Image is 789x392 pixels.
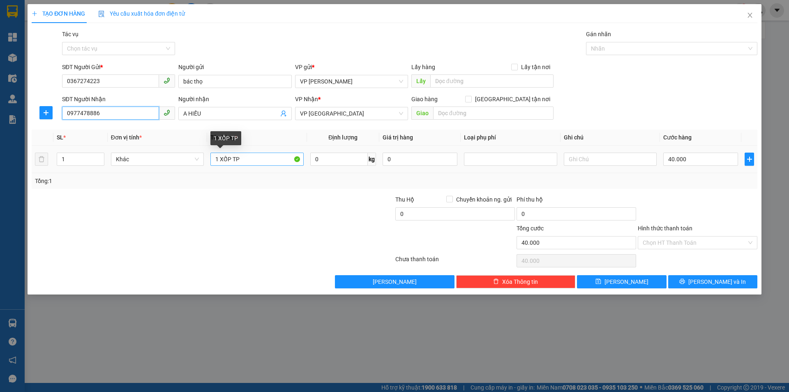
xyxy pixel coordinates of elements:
[62,63,175,72] div: SĐT Người Gửi
[472,95,554,104] span: [GEOGRAPHIC_DATA] tận nơi
[453,195,515,204] span: Chuyển khoản ng. gửi
[116,153,199,165] span: Khác
[295,63,408,72] div: VP gửi
[738,4,761,27] button: Close
[747,12,753,19] span: close
[280,110,287,117] span: user-add
[35,153,48,166] button: delete
[577,275,666,288] button: save[PERSON_NAME]
[77,30,344,41] li: Hotline: 1900252555
[383,153,457,166] input: 0
[35,176,305,186] div: Tổng: 1
[604,277,648,286] span: [PERSON_NAME]
[688,277,746,286] span: [PERSON_NAME] và In
[368,153,376,166] span: kg
[679,278,685,285] span: printer
[430,74,554,88] input: Dọc đường
[745,156,753,162] span: plus
[335,275,454,288] button: [PERSON_NAME]
[57,134,63,141] span: SL
[10,10,51,51] img: logo.jpg
[373,277,417,286] span: [PERSON_NAME]
[210,131,241,145] div: 1 XỐP TP
[595,278,601,285] span: save
[394,255,516,269] div: Chưa thanh toán
[638,225,692,232] label: Hình thức thanh toán
[564,153,657,166] input: Ghi Chú
[178,63,291,72] div: Người gửi
[517,225,544,232] span: Tổng cước
[411,64,435,70] span: Lấy hàng
[586,31,611,37] label: Gán nhãn
[411,74,430,88] span: Lấy
[178,95,291,104] div: Người nhận
[164,109,170,116] span: phone
[461,130,560,146] th: Loại phụ phí
[210,153,303,166] input: VD: Bàn, Ghế
[561,130,660,146] th: Ghi chú
[456,275,576,288] button: deleteXóa Thông tin
[493,278,499,285] span: delete
[411,107,433,120] span: Giao
[62,95,175,104] div: SĐT Người Nhận
[668,275,757,288] button: printer[PERSON_NAME] và In
[98,10,185,17] span: Yêu cầu xuất hóa đơn điện tử
[32,11,37,16] span: plus
[39,106,53,119] button: plus
[328,134,358,141] span: Định lượng
[395,196,414,203] span: Thu Hộ
[10,60,143,73] b: GỬI : VP [PERSON_NAME]
[745,153,754,166] button: plus
[518,63,554,72] span: Lấy tận nơi
[40,109,52,116] span: plus
[300,75,403,88] span: VP Cương Gián
[77,20,344,30] li: Cổ Đạm, xã [GEOGRAPHIC_DATA], [GEOGRAPHIC_DATA]
[295,96,318,102] span: VP Nhận
[300,107,403,120] span: VP Mỹ Đình
[383,134,413,141] span: Giá trị hàng
[411,96,438,102] span: Giao hàng
[433,107,554,120] input: Dọc đường
[111,134,142,141] span: Đơn vị tính
[517,195,636,207] div: Phí thu hộ
[502,277,538,286] span: Xóa Thông tin
[62,31,78,37] label: Tác vụ
[164,77,170,84] span: phone
[32,10,85,17] span: TẠO ĐƠN HÀNG
[663,134,692,141] span: Cước hàng
[98,11,105,17] img: icon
